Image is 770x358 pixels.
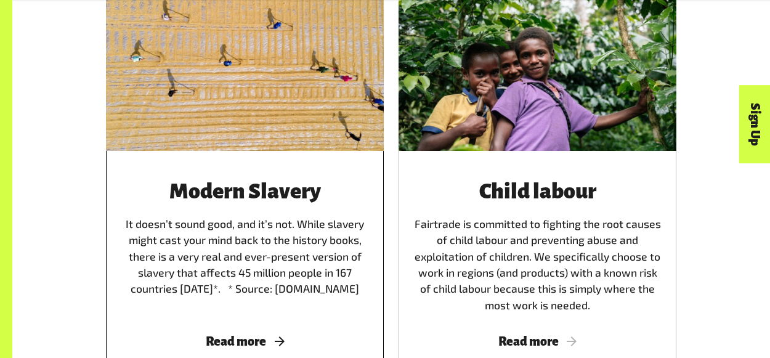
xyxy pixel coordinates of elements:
span: Read more [121,335,369,348]
div: Fairtrade is committed to fighting the root causes of child labour and preventing abuse and explo... [413,181,662,313]
h3: Child labour [413,181,662,204]
span: Read more [413,335,662,348]
div: It doesn’t sound good, and it’s not. While slavery might cast your mind back to the history books... [121,181,369,313]
h3: Modern Slavery [121,181,369,204]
